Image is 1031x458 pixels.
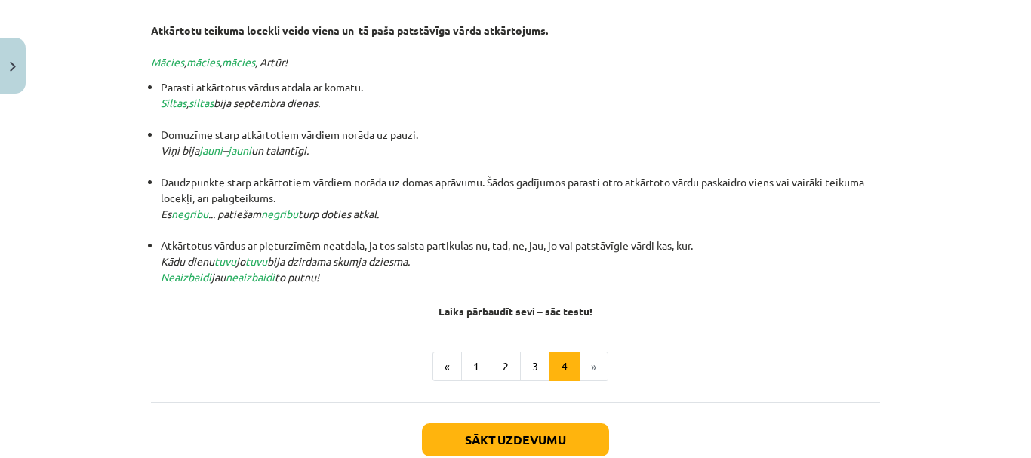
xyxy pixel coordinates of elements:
li: Daudzpunkte starp atkārtotiem vārdiem norāda uz domas aprāvumu. Šādos gadījumos parasti otro atkā... [161,174,880,238]
strong: Laiks pārbaudīt sevi – sāc testu! [439,304,592,318]
em: Es ... patiešām turp doties atkal. [161,207,379,220]
span: mācies [186,55,220,69]
strong: Atkārtotu teikuma locekli veido viena un tā paša patstāvīga vārda atkārtojums. [151,23,548,37]
button: Sākt uzdevumu [422,423,609,456]
span: jauni [228,143,251,157]
span: siltas [189,96,214,109]
span: negribu [171,207,208,220]
button: 2 [491,352,521,382]
span: Mācies [151,55,184,69]
li: Atkārtotus vārdus ar pieturzīmēm neatdala, ja tos saista partikulas nu, tad, ne, jau, jo vai pats... [161,238,880,285]
button: 3 [520,352,550,382]
em: Kādu dienu jo bija dzirdama skumja dziesma. jau to putnu! [161,254,410,284]
li: Domuzīme starp atkārtotiem vārdiem norāda uz pauzi. [161,127,880,174]
span: jauni [199,143,223,157]
img: icon-close-lesson-0947bae3869378f0d4975bcd49f059093ad1ed9edebbc8119c70593378902aed.svg [10,62,16,72]
span: neaizbaidi [226,270,275,284]
button: « [432,352,462,382]
span: tuvu [245,254,267,268]
button: 1 [461,352,491,382]
span: Siltas [161,96,186,109]
span: Neaizbaidi [161,270,211,284]
li: Parasti atkārtotus vārdus atdala ar komatu. [161,79,880,127]
span: mācies [222,55,255,69]
span: tuvu [214,254,236,268]
nav: Page navigation example [151,352,880,382]
em: Viņi bija – un talantīgi. [161,143,309,157]
button: 4 [549,352,580,382]
em: , bija septembra dienas. [161,96,320,109]
em: , , , Artūr! [151,55,288,69]
span: negribu [261,207,298,220]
